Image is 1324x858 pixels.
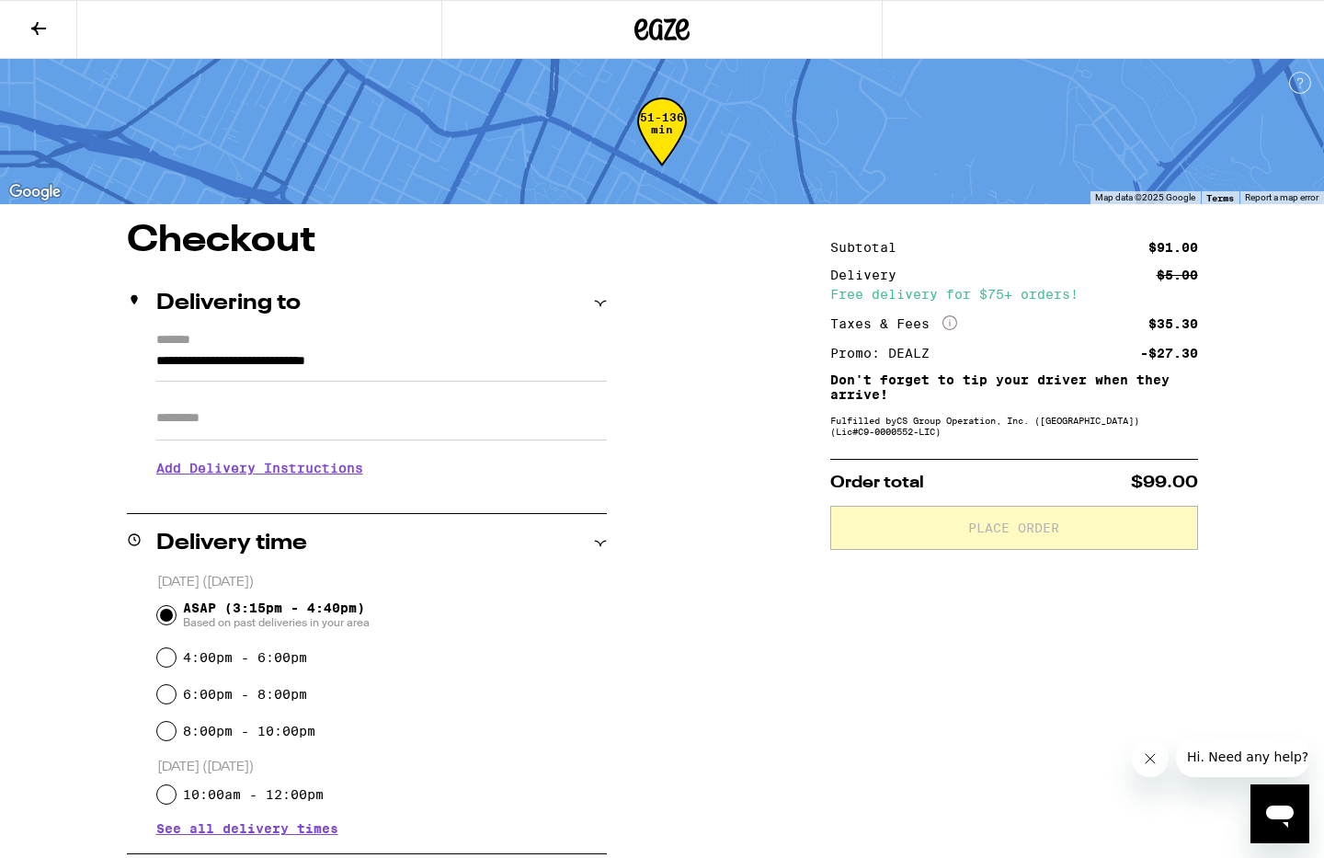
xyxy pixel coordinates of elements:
[5,180,65,204] img: Google
[156,532,307,555] h2: Delivery time
[1250,784,1309,843] iframe: Button to launch messaging window
[5,180,65,204] a: Open this area in Google Maps (opens a new window)
[830,415,1198,437] div: Fulfilled by CS Group Operation, Inc. ([GEOGRAPHIC_DATA]) (Lic# C9-0000552-LIC )
[156,822,338,835] button: See all delivery times
[1245,192,1318,202] a: Report a map error
[157,574,607,591] p: [DATE] ([DATE])
[830,475,924,491] span: Order total
[156,292,301,315] h2: Delivering to
[183,650,307,665] label: 4:00pm - 6:00pm
[183,787,324,802] label: 10:00am - 12:00pm
[127,223,607,259] h1: Checkout
[1131,475,1198,491] span: $99.00
[1095,192,1195,202] span: Map data ©2025 Google
[830,241,909,254] div: Subtotal
[1132,740,1169,777] iframe: Close message
[830,288,1198,301] div: Free delivery for $75+ orders!
[1140,347,1198,360] div: -$27.30
[1148,317,1198,330] div: $35.30
[183,601,370,630] span: ASAP (3:15pm - 4:40pm)
[156,447,607,489] h3: Add Delivery Instructions
[156,489,607,504] p: We'll contact you at [PHONE_NUMBER] when we arrive
[183,724,315,738] label: 8:00pm - 10:00pm
[830,347,942,360] div: Promo: DEALZ
[830,506,1198,550] button: Place Order
[157,759,607,776] p: [DATE] ([DATE])
[183,687,307,702] label: 6:00pm - 8:00pm
[183,615,370,630] span: Based on past deliveries in your area
[1176,737,1309,777] iframe: Message from company
[637,111,687,180] div: 51-136 min
[830,315,957,332] div: Taxes & Fees
[968,521,1059,534] span: Place Order
[1206,192,1234,203] a: Terms
[830,269,909,281] div: Delivery
[1157,269,1198,281] div: $5.00
[1148,241,1198,254] div: $91.00
[830,372,1198,402] p: Don't forget to tip your driver when they arrive!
